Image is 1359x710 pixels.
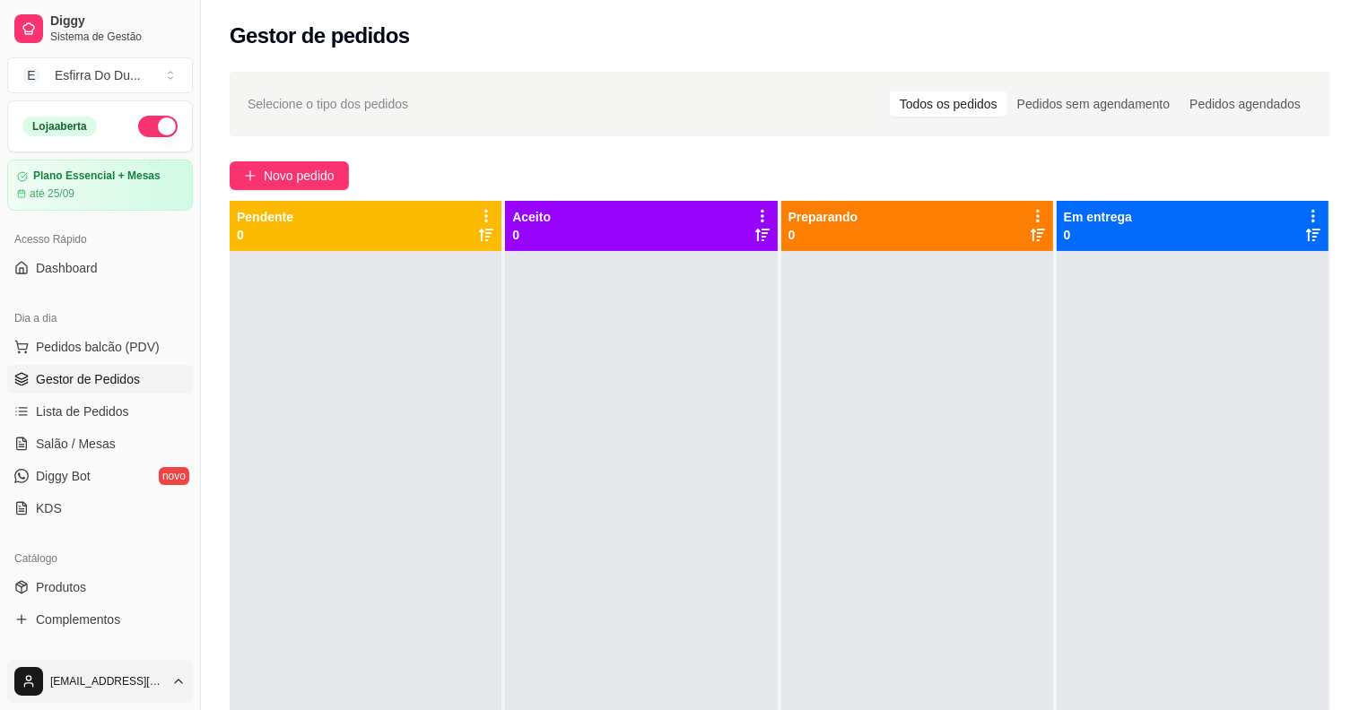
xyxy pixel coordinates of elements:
a: Diggy Botnovo [7,462,193,490]
div: Esfirra Do Du ... [55,66,141,84]
span: E [22,66,40,84]
div: Acesso Rápido [7,225,193,254]
div: Loja aberta [22,117,97,136]
div: Pedidos agendados [1180,91,1311,117]
button: Novo pedido [230,161,349,190]
a: Gestor de Pedidos [7,365,193,394]
span: Salão / Mesas [36,435,116,453]
div: Todos os pedidos [890,91,1007,117]
span: Selecione o tipo dos pedidos [248,94,408,114]
span: Novo pedido [264,166,335,186]
button: Alterar Status [138,116,178,137]
span: plus [244,169,257,182]
article: Plano Essencial + Mesas [33,169,161,183]
span: Gestor de Pedidos [36,370,140,388]
p: 0 [788,226,858,244]
a: KDS [7,494,193,523]
span: Complementos [36,610,120,628]
span: [EMAIL_ADDRESS][DOMAIN_NAME] [50,674,164,688]
button: Pedidos balcão (PDV) [7,333,193,361]
a: Dashboard [7,254,193,282]
p: Pendente [237,208,293,226]
a: Salão / Mesas [7,429,193,458]
span: Lista de Pedidos [36,403,129,420]
span: Diggy [50,13,186,30]
h2: Gestor de pedidos [230,22,410,50]
span: Diggy Bot [36,467,91,485]
div: Pedidos sem agendamento [1007,91,1180,117]
span: KDS [36,499,62,517]
button: [EMAIL_ADDRESS][DOMAIN_NAME] [7,660,193,703]
p: Em entrega [1064,208,1132,226]
p: 0 [1064,226,1132,244]
p: 0 [237,226,293,244]
p: Aceito [512,208,551,226]
span: Produtos [36,578,86,596]
span: Pedidos balcão (PDV) [36,338,160,356]
p: Preparando [788,208,858,226]
p: 0 [512,226,551,244]
a: DiggySistema de Gestão [7,7,193,50]
article: até 25/09 [30,186,74,201]
span: Dashboard [36,259,98,277]
a: Plano Essencial + Mesasaté 25/09 [7,160,193,211]
div: Catálogo [7,544,193,573]
button: Select a team [7,57,193,93]
span: Sistema de Gestão [50,30,186,44]
a: Complementos [7,605,193,634]
div: Dia a dia [7,304,193,333]
a: Lista de Pedidos [7,397,193,426]
a: Produtos [7,573,193,602]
